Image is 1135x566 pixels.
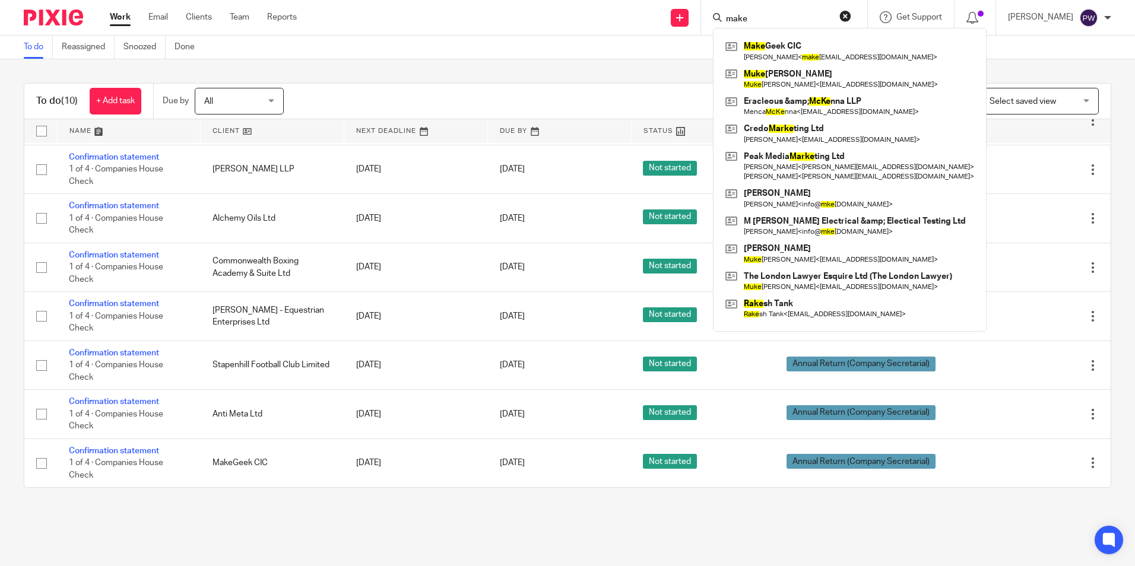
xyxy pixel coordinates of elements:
a: Confirmation statement [69,349,159,357]
a: Reassigned [62,36,115,59]
td: MakeGeek CIC [201,438,344,487]
a: Confirmation statement [69,447,159,455]
span: 1 of 4 · Companies House Check [69,263,163,284]
h1: To do [36,95,78,107]
p: Due by [163,95,189,107]
input: Search [725,14,832,25]
span: 1 of 4 · Companies House Check [69,410,163,431]
span: [DATE] [500,459,525,467]
td: Alchemy Oils Ltd [201,194,344,243]
span: Annual Return (Company Secretarial) [787,454,936,469]
img: svg%3E [1079,8,1098,27]
span: [DATE] [500,410,525,418]
a: Clients [186,11,212,23]
span: Not started [643,307,697,322]
td: Anti Meta Ltd [201,390,344,438]
td: Commonwealth Boxing Academy & Suite Ltd [201,243,344,291]
td: [DATE] [344,292,488,341]
span: Not started [643,454,697,469]
a: Confirmation statement [69,300,159,308]
span: 1 of 4 · Companies House Check [69,459,163,479]
a: Reports [267,11,297,23]
td: [DATE] [344,145,488,193]
a: + Add task [90,88,141,115]
a: Work [110,11,131,23]
span: Not started [643,357,697,371]
td: [DATE] [344,438,488,487]
span: [DATE] [500,263,525,272]
a: Confirmation statement [69,202,159,210]
span: [DATE] [500,166,525,174]
span: 1 of 4 · Companies House Check [69,361,163,381]
span: 1 of 4 · Companies House Check [69,165,163,186]
span: Select saved view [990,97,1056,106]
a: Confirmation statement [69,251,159,259]
a: Team [230,11,249,23]
td: [PERSON_NAME] - Equestrian Enterprises Ltd [201,292,344,341]
a: To do [24,36,53,59]
span: (10) [61,96,78,106]
span: [DATE] [500,214,525,222]
span: [DATE] [500,361,525,369]
span: Get Support [896,13,942,21]
td: Stapenhill Football Club Limited [201,341,344,389]
span: Not started [643,259,697,274]
td: [DATE] [344,390,488,438]
span: Not started [643,209,697,224]
a: Email [148,11,168,23]
span: [DATE] [500,312,525,320]
span: All [204,97,213,106]
a: Confirmation statement [69,398,159,406]
span: Annual Return (Company Secretarial) [787,405,936,420]
span: Not started [643,405,697,420]
td: [DATE] [344,243,488,291]
p: [PERSON_NAME] [1008,11,1073,23]
img: Pixie [24,9,83,26]
td: [PERSON_NAME] LLP [201,145,344,193]
a: Confirmation statement [69,153,159,161]
span: Not started [643,161,697,176]
span: Annual Return (Company Secretarial) [787,357,936,371]
button: Clear [839,10,851,22]
a: Snoozed [123,36,166,59]
td: [DATE] [344,194,488,243]
a: Done [175,36,204,59]
span: 1 of 4 · Companies House Check [69,312,163,333]
td: [DATE] [344,341,488,389]
span: 1 of 4 · Companies House Check [69,214,163,235]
